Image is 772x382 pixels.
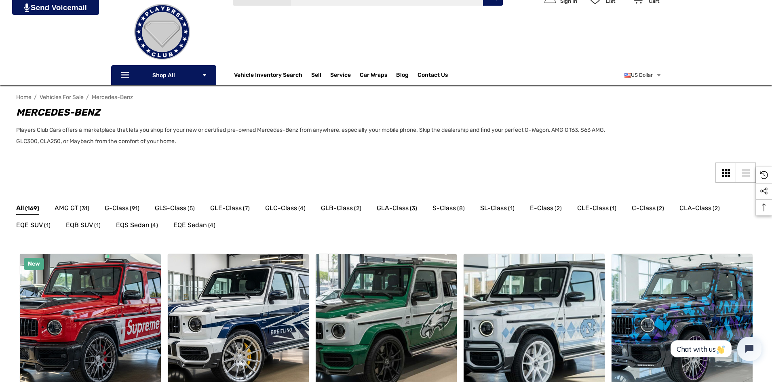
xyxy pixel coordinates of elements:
a: Grid View [715,163,736,183]
a: Button Go To Sub Category EQE Sedan [173,220,215,233]
a: Blog [396,72,409,80]
span: (1) [610,203,616,214]
svg: Icon Arrow Down [202,72,207,78]
a: Button Go To Sub Category CLE-Class [577,203,616,216]
span: Sell [311,72,321,80]
span: C-Class [632,203,656,213]
a: Home [16,94,32,101]
a: List View [736,163,756,183]
a: Button Go To Sub Category CLA-Class [679,203,720,216]
span: EQS Sedan [116,220,150,230]
nav: Breadcrumb [16,90,756,104]
a: Button Go To Sub Category GLE-Class [210,203,250,216]
span: EQE Sedan [173,220,207,230]
span: G-Class [105,203,129,213]
a: Button Go To Sub Category S-Class [432,203,465,216]
span: All [16,203,24,213]
span: (4) [208,220,215,231]
span: CLE-Class [577,203,609,213]
span: GLS-Class [155,203,186,213]
span: CLA-Class [679,203,711,213]
span: (4) [151,220,158,231]
span: EQB SUV [66,220,93,230]
a: USD [624,67,662,83]
a: Button Go To Sub Category EQS Sedan [116,220,158,233]
a: Button Go To Sub Category EQE SUV [16,220,51,233]
span: (4) [298,203,306,214]
span: E-Class [530,203,553,213]
span: S-Class [432,203,456,213]
span: (8) [457,203,465,214]
a: Button Go To Sub Category GLC-Class [265,203,306,216]
a: Button Go To Sub Category AMG GT [55,203,89,216]
a: Vehicles For Sale [40,94,84,101]
svg: Social Media [760,187,768,195]
span: EQE SUV [16,220,43,230]
span: (5) [188,203,195,214]
span: (1) [44,220,51,231]
a: Button Go To Sub Category SL-Class [480,203,515,216]
p: Players Club Cars offers a marketplace that lets you shop for your new or certified pre-owned Mer... [16,125,622,147]
a: Button Go To Sub Category E-Class [530,203,562,216]
a: Button Go To Sub Category GLA-Class [377,203,417,216]
a: Mercedes-Benz [92,94,133,101]
a: Service [330,72,351,80]
span: New [28,260,40,267]
a: Contact Us [418,72,448,80]
a: Sell [311,67,330,83]
span: GLA-Class [377,203,409,213]
iframe: Tidio Chat [662,330,768,368]
a: Button Go To Sub Category G-Class [105,203,139,216]
span: (7) [243,203,250,214]
span: GLC-Class [265,203,297,213]
p: Shop All [111,65,216,85]
a: Button Go To Sub Category EQB SUV [66,220,101,233]
span: GLB-Class [321,203,353,213]
svg: Icon Line [120,71,132,80]
svg: Recently Viewed [760,171,768,179]
svg: Top [756,203,772,211]
span: (1) [94,220,101,231]
h1: Mercedes-Benz [16,105,622,120]
span: (169) [25,203,39,214]
span: (3) [410,203,417,214]
span: GLE-Class [210,203,242,213]
a: Car Wraps [360,67,396,83]
span: (1) [508,203,515,214]
span: (2) [713,203,720,214]
span: (2) [354,203,361,214]
span: SL-Class [480,203,507,213]
a: Button Go To Sub Category C-Class [632,203,664,216]
span: (2) [555,203,562,214]
span: (91) [130,203,139,214]
a: Button Go To Sub Category GLB-Class [321,203,361,216]
span: AMG GT [55,203,78,213]
span: (31) [80,203,89,214]
a: Button Go To Sub Category GLS-Class [155,203,195,216]
span: (2) [657,203,664,214]
span: Car Wraps [360,72,387,80]
a: Vehicle Inventory Search [234,72,302,80]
